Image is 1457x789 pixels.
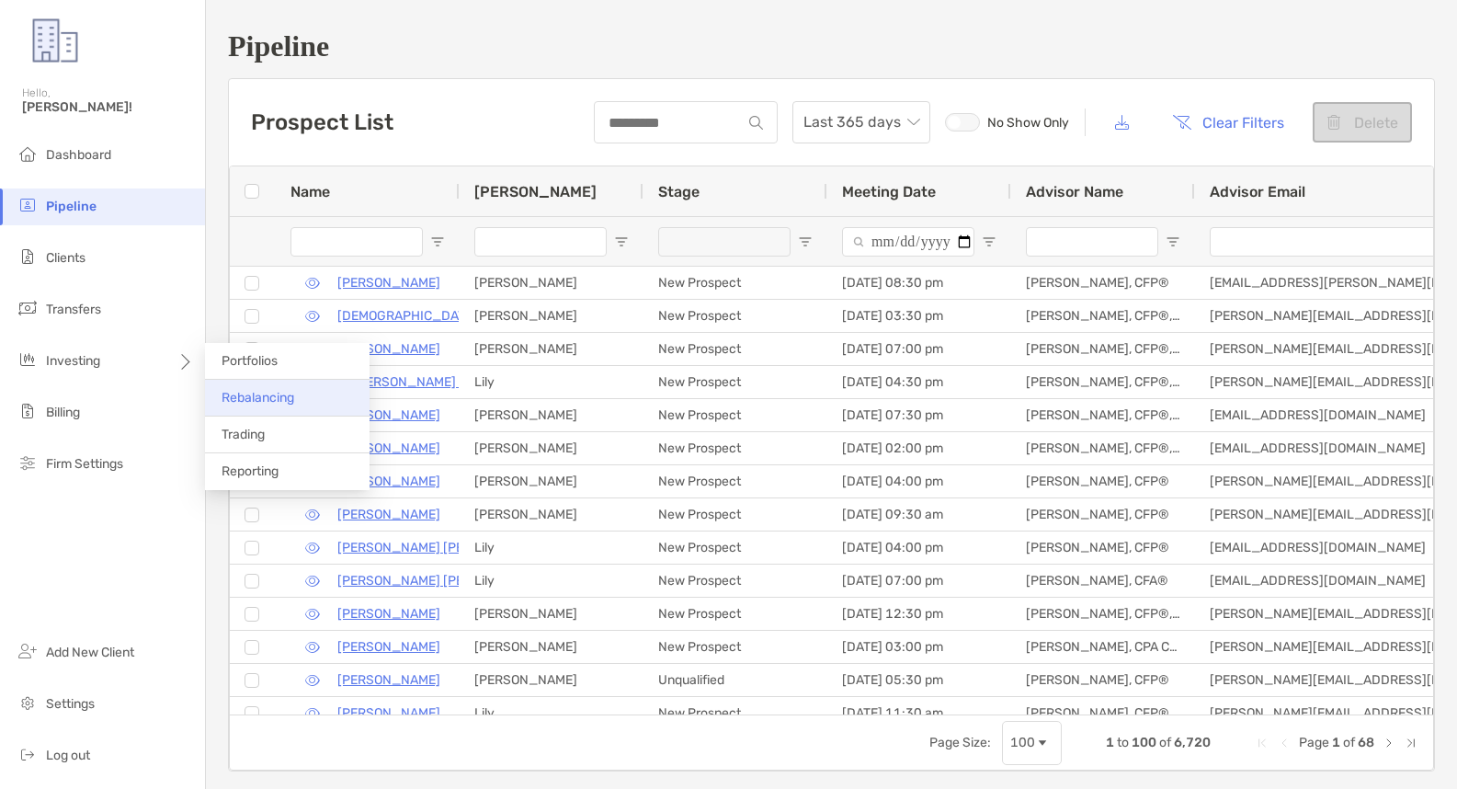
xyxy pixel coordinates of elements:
[827,664,1011,696] div: [DATE] 05:30 pm
[337,569,546,592] a: [PERSON_NAME] [PERSON_NAME]
[222,427,265,442] span: Trading
[46,353,100,369] span: Investing
[337,404,440,427] a: [PERSON_NAME]
[1382,736,1396,750] div: Next Page
[643,465,827,497] div: New Prospect
[228,29,1435,63] h1: Pipeline
[827,399,1011,431] div: [DATE] 07:30 pm
[827,432,1011,464] div: [DATE] 02:00 pm
[1358,735,1374,750] span: 68
[337,602,440,625] p: [PERSON_NAME]
[337,470,440,493] a: [PERSON_NAME]
[643,664,827,696] div: Unqualified
[460,664,643,696] div: [PERSON_NAME]
[1299,735,1329,750] span: Page
[1011,565,1195,597] div: [PERSON_NAME], CFA®
[337,503,440,526] a: [PERSON_NAME]
[945,113,1070,131] label: No Show Only
[643,697,827,729] div: New Prospect
[337,536,546,559] a: [PERSON_NAME] [PERSON_NAME]
[1210,183,1305,200] span: Advisor Email
[46,147,111,163] span: Dashboard
[17,743,39,765] img: logout icon
[460,598,643,630] div: [PERSON_NAME]
[337,437,440,460] a: [PERSON_NAME]
[222,353,278,369] span: Portfolios
[643,631,827,663] div: New Prospect
[17,143,39,165] img: dashboard icon
[222,390,294,406] span: Rebalancing
[827,598,1011,630] div: [DATE] 12:30 pm
[46,748,90,763] span: Log out
[17,349,39,371] img: investing icon
[460,532,643,564] div: Lily
[460,399,643,431] div: [PERSON_NAME]
[460,366,643,398] div: Lily
[46,302,101,317] span: Transfers
[17,692,39,714] img: settings icon
[460,697,643,729] div: Lily
[474,227,607,257] input: Booker Filter Input
[460,631,643,663] div: [PERSON_NAME]
[22,99,194,115] span: [PERSON_NAME]!
[827,300,1011,332] div: [DATE] 03:30 pm
[337,371,499,394] a: St [PERSON_NAME] Abu Ep
[17,194,39,216] img: pipeline icon
[643,300,827,332] div: New Prospect
[46,405,80,420] span: Billing
[749,116,763,130] img: input icon
[1011,399,1195,431] div: [PERSON_NAME], CFP®, CFA®
[337,271,440,294] p: [PERSON_NAME]
[1277,736,1292,750] div: Previous Page
[1002,721,1062,765] div: Page Size
[982,234,996,249] button: Open Filter Menu
[827,631,1011,663] div: [DATE] 03:00 pm
[337,304,580,327] a: [DEMOGRAPHIC_DATA][PERSON_NAME]
[337,635,440,658] a: [PERSON_NAME]
[1011,267,1195,299] div: [PERSON_NAME], CFP®
[1011,300,1195,332] div: [PERSON_NAME], CFP®, CHFC®, CLU®
[827,333,1011,365] div: [DATE] 07:00 pm
[17,640,39,662] img: add_new_client icon
[614,234,629,249] button: Open Filter Menu
[337,702,440,725] p: [PERSON_NAME]
[1011,697,1195,729] div: [PERSON_NAME], CFP®, CIMA, CEPA
[1011,432,1195,464] div: [PERSON_NAME], CFP®, CFA®
[1026,183,1123,200] span: Advisor Name
[290,183,330,200] span: Name
[643,333,827,365] div: New Prospect
[460,267,643,299] div: [PERSON_NAME]
[430,234,445,249] button: Open Filter Menu
[1255,736,1269,750] div: First Page
[827,267,1011,299] div: [DATE] 08:30 pm
[643,432,827,464] div: New Prospect
[17,452,39,474] img: firm-settings icon
[842,183,936,200] span: Meeting Date
[1174,735,1211,750] span: 6,720
[46,199,97,214] span: Pipeline
[1010,735,1035,750] div: 100
[222,463,279,479] span: Reporting
[643,498,827,531] div: New Prospect
[460,498,643,531] div: [PERSON_NAME]
[17,400,39,422] img: billing icon
[643,532,827,564] div: New Prospect
[643,399,827,431] div: New Prospect
[46,696,95,712] span: Settings
[474,183,597,200] span: [PERSON_NAME]
[827,565,1011,597] div: [DATE] 07:00 pm
[1117,735,1129,750] span: to
[337,337,440,360] a: [PERSON_NAME]
[1026,227,1158,257] input: Advisor Name Filter Input
[1159,735,1171,750] span: of
[46,456,123,472] span: Firm Settings
[658,183,700,200] span: Stage
[1011,598,1195,630] div: [PERSON_NAME], CFP®, CIMA, CEPA
[1106,735,1114,750] span: 1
